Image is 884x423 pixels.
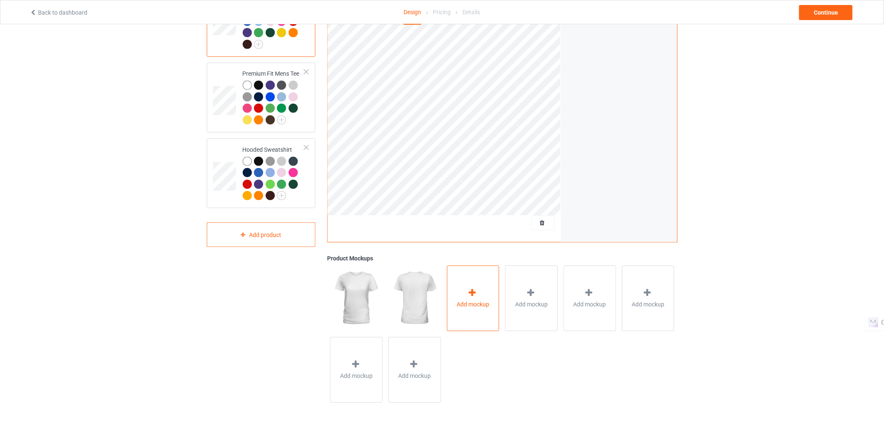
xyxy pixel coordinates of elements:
span: Add mockup [515,300,548,308]
div: Add mockup [622,265,675,331]
span: Add mockup [632,300,665,308]
img: regular.jpg [389,265,441,331]
div: Design [404,0,421,25]
span: Add mockup [340,372,373,380]
div: Hooded Sweatshirt [243,145,305,200]
div: Add mockup [505,265,558,331]
div: Pricing [433,0,451,24]
img: svg+xml;base64,PD94bWwgdmVyc2lvbj0iMS4wIiBlbmNvZGluZz0iVVRGLTgiPz4KPHN2ZyB3aWR0aD0iMjJweCIgaGVpZ2... [277,191,286,200]
div: Details [463,0,480,24]
a: Back to dashboard [30,9,87,16]
div: Premium Fit Mens Tee [243,69,305,124]
img: regular.jpg [330,265,382,331]
div: Add mockup [564,265,616,331]
div: Product Mockups [327,254,677,262]
img: svg+xml;base64,PD94bWwgdmVyc2lvbj0iMS4wIiBlbmNvZGluZz0iVVRGLTgiPz4KPHN2ZyB3aWR0aD0iMjJweCIgaGVpZ2... [277,115,286,125]
div: Premium Fit Mens Tee [207,63,316,133]
span: Add mockup [399,372,431,380]
span: Add mockup [574,300,606,308]
div: Add product [207,222,316,247]
span: Add mockup [457,300,490,308]
div: Hooded Sweatshirt [207,138,316,208]
div: Add mockup [330,337,383,403]
div: Continue [799,5,853,20]
img: svg+xml;base64,PD94bWwgdmVyc2lvbj0iMS4wIiBlbmNvZGluZz0iVVRGLTgiPz4KPHN2ZyB3aWR0aD0iMjJweCIgaGVpZ2... [254,40,263,49]
div: Add mockup [389,337,441,403]
div: Add mockup [447,265,500,331]
img: heather_texture.png [243,92,252,102]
